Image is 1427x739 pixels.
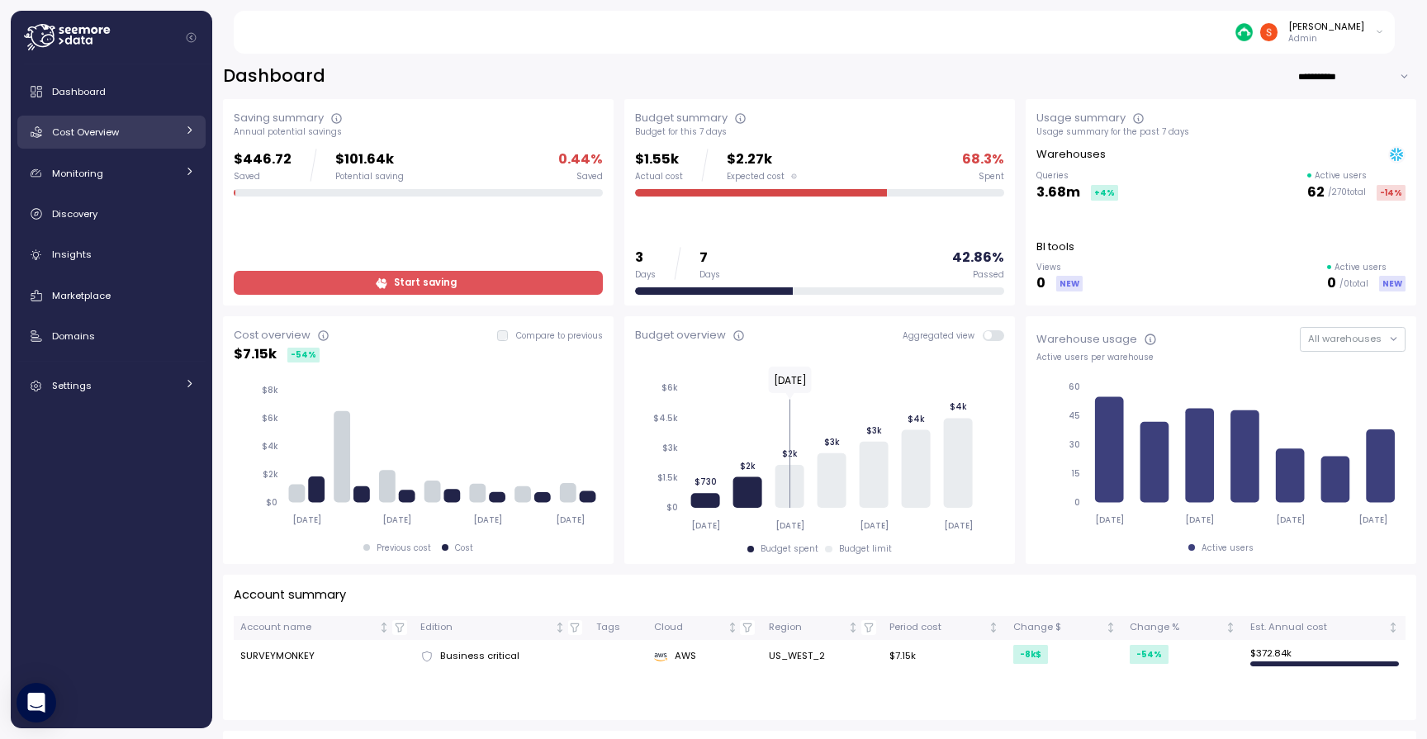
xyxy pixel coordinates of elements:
div: Change $ [1013,620,1103,635]
tspan: $730 [694,476,716,487]
a: Start saving [234,271,603,295]
p: Queries [1036,170,1118,182]
div: Not sorted [1387,622,1399,633]
div: Passed [973,269,1004,281]
div: Budget summary [635,110,728,126]
div: Active users per warehouse [1036,352,1406,363]
div: AWS [654,649,755,664]
span: Aggregated view [903,330,983,341]
span: Settings [52,379,92,392]
div: [PERSON_NAME] [1288,20,1364,33]
div: Cost overview [234,327,311,343]
div: Budget overview [635,327,726,343]
tspan: [DATE] [1277,515,1306,526]
th: CloudNot sorted [647,616,761,640]
tspan: [DATE] [944,520,973,531]
tspan: $4k [907,413,924,424]
div: Days [635,269,656,281]
span: Cost Overview [52,126,119,139]
p: BI tools [1036,239,1074,255]
div: Edition [420,620,552,635]
div: Budget limit [839,543,892,555]
tspan: $2k [781,448,797,459]
p: $2.27k [727,149,797,171]
tspan: [DATE] [292,515,321,526]
tspan: $6k [661,382,678,393]
p: Admin [1288,33,1364,45]
p: 42.86 % [952,247,1004,269]
div: Budget spent [761,543,818,555]
span: All warehouses [1308,332,1382,345]
tspan: $2k [739,460,755,471]
tspan: $8k [262,385,278,396]
div: Not sorted [554,622,566,633]
a: Domains [17,320,206,353]
div: Spent [979,171,1004,182]
div: Not sorted [847,622,859,633]
p: / 270 total [1328,187,1366,198]
th: Change $Not sorted [1006,616,1123,640]
span: Marketplace [52,289,111,302]
span: Domains [52,329,95,343]
p: 3.68m [1036,182,1080,204]
div: Tags [596,620,641,635]
a: Insights [17,239,206,272]
button: All warehouses [1300,327,1406,351]
span: Expected cost [727,171,785,182]
tspan: [DATE] [775,520,804,531]
p: 62 [1307,182,1325,204]
a: Monitoring [17,157,206,190]
div: Annual potential savings [234,126,603,138]
div: Usage summary [1036,110,1126,126]
div: Change % [1130,620,1222,635]
div: Usage summary for the past 7 days [1036,126,1406,138]
div: NEW [1379,276,1406,291]
div: -54 % [1130,645,1169,664]
p: 0 [1036,272,1045,295]
tspan: $6k [262,413,278,424]
tspan: [DATE] [1359,515,1388,526]
p: Warehouses [1036,146,1106,163]
tspan: [DATE] [473,515,502,526]
div: NEW [1056,276,1083,291]
tspan: 15 [1071,468,1080,479]
span: Start saving [394,272,457,294]
th: Est. Annual costNot sorted [1243,616,1406,640]
tspan: $1.5k [657,472,678,483]
a: Discovery [17,197,206,230]
p: Active users [1335,262,1387,273]
tspan: [DATE] [691,520,720,531]
tspan: $0 [666,502,678,513]
div: Saved [234,171,292,182]
p: 0.44 % [558,149,603,171]
div: Not sorted [988,622,999,633]
span: Business critical [440,649,519,664]
text: [DATE] [773,373,806,387]
tspan: $4k [949,401,966,412]
div: Days [699,269,720,281]
div: Est. Annual cost [1250,620,1385,635]
div: Active users [1202,542,1254,554]
tspan: [DATE] [1095,515,1124,526]
a: Marketplace [17,279,206,312]
tspan: 0 [1074,497,1080,508]
p: Compare to previous [516,330,603,342]
th: Change %Not sorted [1123,616,1243,640]
tspan: $0 [266,497,277,508]
div: +4 % [1091,185,1118,201]
tspan: [DATE] [383,515,412,526]
tspan: $4.5k [653,412,678,423]
a: Settings [17,369,206,402]
div: Region [769,620,845,635]
h2: Dashboard [223,64,325,88]
tspan: $2k [263,469,278,480]
th: RegionNot sorted [761,616,882,640]
p: 3 [635,247,656,269]
tspan: [DATE] [860,520,889,531]
div: Saved [576,171,603,182]
p: $1.55k [635,149,683,171]
div: Period cost [889,620,986,635]
td: SURVEYMONKEY [234,640,414,673]
div: Previous cost [377,542,431,554]
div: Warehouse usage [1036,331,1137,348]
